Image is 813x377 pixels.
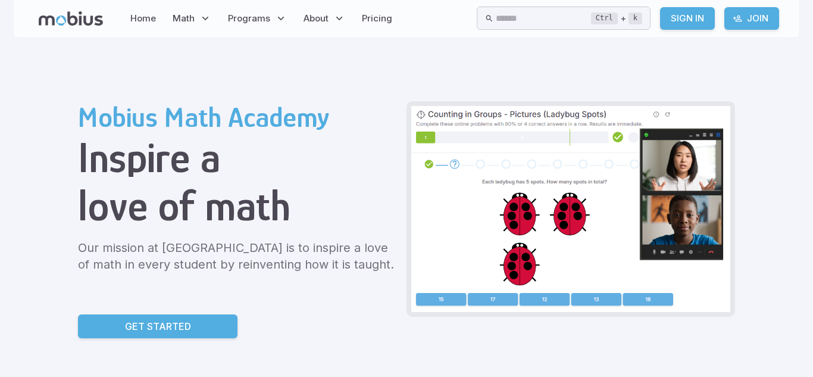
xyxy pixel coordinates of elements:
a: Sign In [660,7,715,30]
h1: love of math [78,182,397,230]
h2: Mobius Math Academy [78,101,397,133]
a: Get Started [78,314,237,338]
a: Pricing [358,5,396,32]
h1: Inspire a [78,133,397,182]
span: Math [173,12,195,25]
p: Our mission at [GEOGRAPHIC_DATA] is to inspire a love of math in every student by reinventing how... [78,239,397,273]
p: Get Started [125,319,191,334]
span: Programs [228,12,270,25]
a: Home [127,5,160,32]
div: + [591,11,642,26]
a: Join [724,7,779,30]
span: About [304,12,329,25]
kbd: Ctrl [591,13,618,24]
img: Grade 2 Class [411,106,730,312]
kbd: k [628,13,642,24]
